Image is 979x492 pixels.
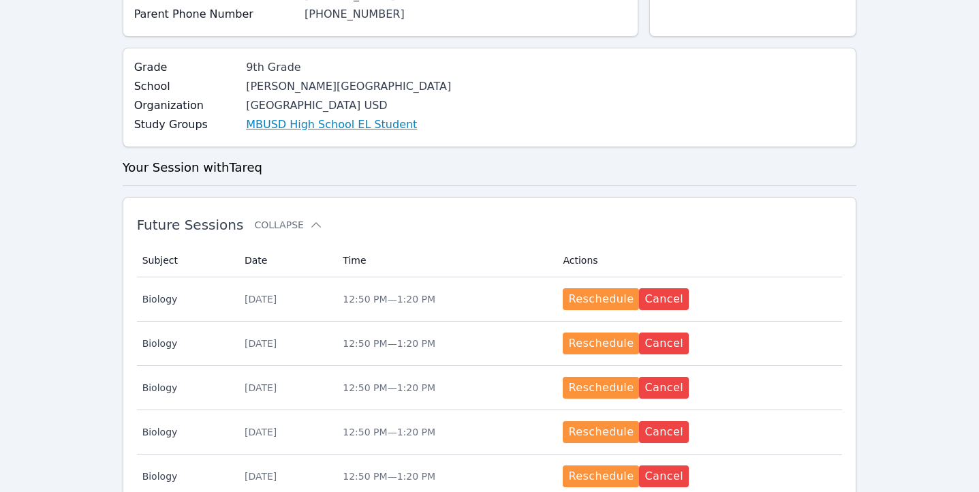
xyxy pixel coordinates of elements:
span: 12:50 PM — 1:20 PM [343,427,435,437]
span: Future Sessions [137,217,244,233]
div: [DATE] [245,381,326,395]
button: Reschedule [563,421,639,443]
button: Collapse [254,218,322,232]
div: [GEOGRAPHIC_DATA] USD [246,97,451,114]
span: Biology [142,381,228,395]
button: Cancel [639,333,689,354]
button: Reschedule [563,288,639,310]
h3: Your Session with Tareq [123,158,857,177]
div: 9th Grade [246,59,451,76]
div: [DATE] [245,425,326,439]
span: Biology [142,425,228,439]
div: [DATE] [245,292,326,306]
tr: Biology[DATE]12:50 PM—1:20 PMRescheduleCancel [137,277,843,322]
span: Biology [142,470,228,483]
button: Reschedule [563,333,639,354]
th: Actions [555,244,842,277]
span: Biology [142,337,228,350]
a: [PHONE_NUMBER] [305,7,405,20]
label: Grade [134,59,238,76]
button: Cancel [639,421,689,443]
div: [DATE] [245,337,326,350]
tr: Biology[DATE]12:50 PM—1:20 PMRescheduleCancel [137,366,843,410]
span: Biology [142,292,228,306]
label: Parent Phone Number [134,6,296,22]
th: Subject [137,244,236,277]
div: [DATE] [245,470,326,483]
span: 12:50 PM — 1:20 PM [343,471,435,482]
span: 12:50 PM — 1:20 PM [343,338,435,349]
button: Reschedule [563,465,639,487]
a: MBUSD High School EL Student [246,117,417,133]
label: Study Groups [134,117,238,133]
button: Cancel [639,377,689,399]
label: Organization [134,97,238,114]
th: Date [236,244,335,277]
span: 12:50 PM — 1:20 PM [343,382,435,393]
span: 12:50 PM — 1:20 PM [343,294,435,305]
div: [PERSON_NAME][GEOGRAPHIC_DATA] [246,78,451,95]
label: School [134,78,238,95]
tr: Biology[DATE]12:50 PM—1:20 PMRescheduleCancel [137,410,843,455]
button: Reschedule [563,377,639,399]
button: Cancel [639,465,689,487]
button: Cancel [639,288,689,310]
th: Time [335,244,555,277]
tr: Biology[DATE]12:50 PM—1:20 PMRescheduleCancel [137,322,843,366]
